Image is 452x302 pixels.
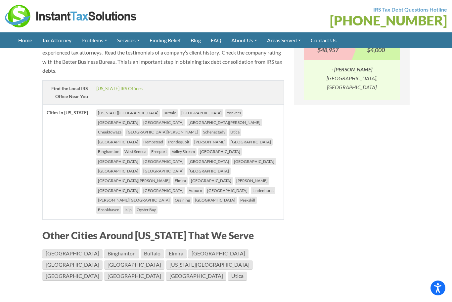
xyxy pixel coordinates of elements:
[42,272,103,281] a: [GEOGRAPHIC_DATA]
[112,32,145,48] a: Services
[142,138,165,146] li: Hempstead
[166,260,253,270] a: [US_STATE][GEOGRAPHIC_DATA]
[239,197,257,204] li: Peekskill
[251,187,275,194] li: Lindenhurst
[225,109,243,117] li: Yonkers
[96,119,140,126] li: [GEOGRAPHIC_DATA]
[96,206,121,213] li: Brookhaven
[352,40,400,60] div: $4,000
[332,66,372,72] i: - [PERSON_NAME]
[96,129,123,136] li: Cheektowaga
[162,109,178,117] li: Buffalo
[135,206,158,213] li: Oyster Bay
[187,119,262,126] li: [GEOGRAPHIC_DATA][PERSON_NAME]
[306,32,341,48] a: Contact Us
[96,168,140,175] li: [GEOGRAPHIC_DATA]
[235,177,269,184] li: [PERSON_NAME]
[186,32,206,48] a: Blog
[150,148,168,155] li: Freeport
[229,129,241,136] li: Utica
[13,32,37,48] a: Home
[206,32,226,48] a: FAQ
[173,177,188,184] li: Elmira
[96,197,171,204] li: [PERSON_NAME][GEOGRAPHIC_DATA]
[202,129,227,136] li: Schenectady
[104,249,139,258] a: Binghamton
[373,6,447,13] strong: IRS Tax Debt Questions Hotline
[42,249,103,258] a: [GEOGRAPHIC_DATA]
[123,206,133,213] li: Islip
[193,138,227,146] li: [PERSON_NAME]
[229,138,273,146] li: [GEOGRAPHIC_DATA]
[187,187,204,194] li: Auburn
[42,260,103,270] a: [GEOGRAPHIC_DATA]
[304,40,352,60] div: $48,957
[330,13,447,28] a: [PHONE_NUMBER]
[173,197,192,204] li: Ossining
[141,249,164,258] a: Buffalo
[96,86,143,91] a: [US_STATE] IRS Offices
[96,109,160,117] li: [US_STATE][GEOGRAPHIC_DATA]
[232,158,276,165] li: [GEOGRAPHIC_DATA]
[327,75,377,90] i: [GEOGRAPHIC_DATA], [GEOGRAPHIC_DATA]
[198,148,242,155] li: [GEOGRAPHIC_DATA]
[96,158,140,165] li: [GEOGRAPHIC_DATA]
[96,138,140,146] li: [GEOGRAPHIC_DATA]
[125,129,200,136] li: [GEOGRAPHIC_DATA][PERSON_NAME]
[5,5,137,27] img: Instant Tax Solutions Logo
[187,158,231,165] li: [GEOGRAPHIC_DATA]
[104,260,164,270] a: [GEOGRAPHIC_DATA]
[145,32,186,48] a: Finding Relief
[166,272,226,281] a: [GEOGRAPHIC_DATA]
[76,32,112,48] a: Problems
[142,168,185,175] li: [GEOGRAPHIC_DATA]
[228,272,247,281] a: Utica
[42,39,284,75] p: Diligently research which companies offering IRS tax relief in [US_STATE] are ethical, honest and...
[262,32,306,48] a: Areas Served
[166,138,191,146] li: Irondequoit
[96,187,140,194] li: [GEOGRAPHIC_DATA]
[205,187,249,194] li: [GEOGRAPHIC_DATA]
[188,249,249,258] a: [GEOGRAPHIC_DATA]
[96,177,171,184] li: [GEOGRAPHIC_DATA][PERSON_NAME]
[5,12,137,19] a: Instant Tax Solutions Logo
[104,272,164,281] a: [GEOGRAPHIC_DATA]
[187,168,231,175] li: [GEOGRAPHIC_DATA]
[123,148,148,155] li: West Seneca
[142,119,185,126] li: [GEOGRAPHIC_DATA]
[37,32,76,48] a: Tax Attorney
[142,158,185,165] li: [GEOGRAPHIC_DATA]
[43,80,92,104] th: Find the Local IRS Office Near You
[180,109,223,117] li: [GEOGRAPHIC_DATA]
[43,104,92,219] th: Cities in [US_STATE]
[165,249,187,258] a: Elmira
[42,228,284,242] h3: Other Cities Around [US_STATE] That We Serve
[96,148,121,155] li: Binghamton
[142,187,185,194] li: [GEOGRAPHIC_DATA]
[189,177,233,184] li: [GEOGRAPHIC_DATA]
[193,197,237,204] li: [GEOGRAPHIC_DATA]
[226,32,262,48] a: About Us
[170,148,197,155] li: Valley Stream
